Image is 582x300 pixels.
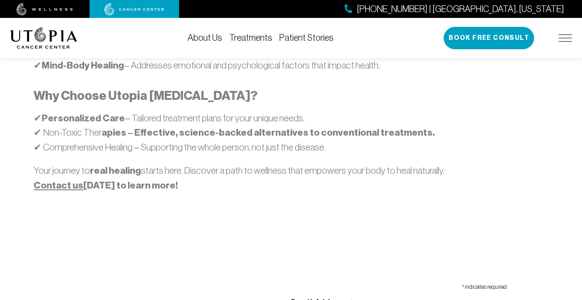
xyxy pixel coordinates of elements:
a: Contact us [34,180,83,191]
a: About Us [188,33,222,43]
div: indicates required [291,279,507,292]
strong: real healing [90,165,141,176]
strong: Personalized Care [42,112,125,124]
span: [PHONE_NUMBER] | [GEOGRAPHIC_DATA], [US_STATE] [357,3,564,16]
img: logo [10,27,77,49]
img: icon-hamburger [559,34,572,42]
img: cancer center [104,3,164,16]
a: Treatments [229,33,272,43]
strong: Mind-Body Healing [42,60,124,71]
p: ✔ – Tailored treatment plans for your unique needs. ✔ Non-Toxic Ther ✔ Comprehensive Healing – Su... [34,111,548,154]
strong: [DATE] to learn more! [34,180,178,191]
a: [PHONE_NUMBER] | [GEOGRAPHIC_DATA], [US_STATE] [345,3,564,16]
p: Your journey to starts here. Discover a path to wellness that empowers your body to heal naturally. [34,163,548,193]
strong: apies – Effective, science-backed alternatives to conventional treatments. [102,127,435,138]
strong: Why Choose Utopia [MEDICAL_DATA]? [34,88,257,103]
button: Book Free Consult [444,27,534,49]
a: Patient Stories [279,33,334,43]
img: wellness [17,3,73,16]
